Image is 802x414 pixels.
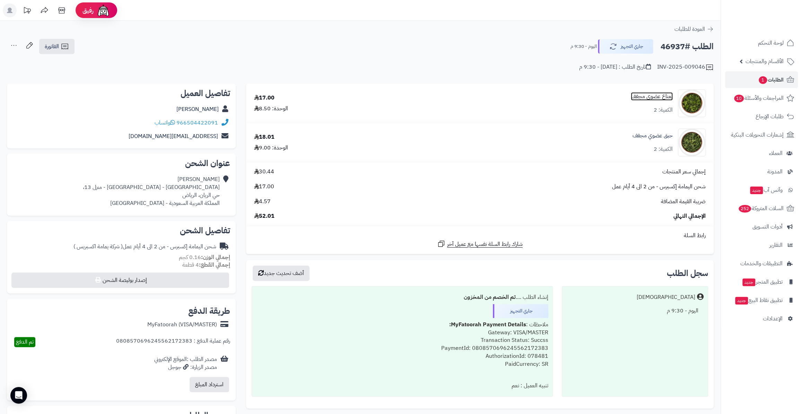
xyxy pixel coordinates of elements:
a: لوحة التحكم [725,35,798,51]
span: أدوات التسويق [752,222,783,232]
a: إشعارات التحويلات البنكية [725,127,798,143]
button: جاري التجهيز [598,39,653,54]
span: تطبيق المتجر [742,277,783,287]
span: المدونة [767,167,783,176]
span: تطبيق نقاط البيع [734,295,783,305]
span: 30.44 [254,168,274,176]
small: 4 قطعة [182,261,230,269]
span: الأقسام والمنتجات [746,57,784,66]
span: التطبيقات والخدمات [740,259,783,268]
a: تطبيق المتجرجديد [725,274,798,290]
button: استرداد المبلغ [190,377,229,392]
h2: طريقة الدفع [188,307,230,315]
a: الفاتورة [39,39,75,54]
span: إجمالي سعر المنتجات [662,168,706,176]
span: إشعارات التحويلات البنكية [731,130,784,140]
div: الكمية: 2 [654,145,673,153]
div: مصدر الزيارة: جوجل [154,363,217,371]
div: رقم عملية الدفع : 0808570696245562172383 [116,337,230,347]
span: 10 [734,95,744,102]
a: الإعدادات [725,310,798,327]
h3: سجل الطلب [667,269,708,277]
span: المراجعات والأسئلة [733,93,784,103]
a: العودة للطلبات [674,25,714,33]
a: المدونة [725,163,798,180]
span: شحن اليمامة إكسبرس - من 2 الى 4 أيام عمل [612,183,706,191]
div: ملاحظات : Gateway: VISA/MASTER Transaction Status: Succss PaymentId: 0808570696245562172383 Autho... [256,318,548,379]
div: [DEMOGRAPHIC_DATA] [637,293,695,301]
div: INV-2025-009046 [657,63,714,71]
span: الإعدادات [763,314,783,324]
img: logo-2.png [755,18,795,33]
span: 1 [759,76,767,84]
a: حبق عضوي مجفف [633,132,673,140]
span: ضريبة القيمة المضافة [661,198,706,206]
a: نعناع عضوي مجفف [631,93,673,101]
a: [EMAIL_ADDRESS][DOMAIN_NAME] [129,132,218,140]
strong: إجمالي الوزن: [201,253,230,261]
div: 18.01 [254,133,274,141]
strong: إجمالي القطع: [199,261,230,269]
b: MyFatoorah Payment Details: [449,320,526,329]
a: وآتس آبجديد [725,182,798,198]
a: [PERSON_NAME] [176,105,219,113]
a: تطبيق نقاط البيعجديد [725,292,798,309]
div: الوحدة: 9.00 [254,144,288,152]
div: Open Intercom Messenger [10,387,27,404]
div: اليوم - 9:30 م [566,304,704,318]
button: إصدار بوليصة الشحن [11,273,229,288]
a: السلات المتروكة252 [725,200,798,217]
span: 52.01 [254,212,274,220]
div: مصدر الطلب :الموقع الإلكتروني [154,355,217,371]
a: العملاء [725,145,798,162]
span: 17.00 [254,183,274,191]
a: 966504422091 [176,119,218,127]
div: 17.00 [254,94,274,102]
span: العملاء [769,148,783,158]
a: واتساب [155,119,175,127]
div: جاري التجهيز [493,304,548,318]
small: اليوم - 9:30 م [570,43,597,50]
span: وآتس آب [749,185,783,195]
span: لوحة التحكم [758,38,784,48]
div: إنشاء الطلب .... [256,291,548,304]
div: الوحدة: 8.50 [254,105,288,113]
div: تنبيه العميل : نعم [256,379,548,393]
span: ( شركة يمامة اكسبريس ) [73,242,123,251]
img: 1715923984-Dried%20Mint%20-%20Organic-90x90.jpg [678,89,705,117]
span: 4.57 [254,198,271,206]
span: الفاتورة [45,42,59,51]
div: الكمية: 2 [654,106,673,114]
span: 252 [739,205,751,213]
a: أدوات التسويق [725,218,798,235]
span: جديد [750,187,763,194]
span: التقارير [769,240,783,250]
div: رابط السلة [249,232,711,240]
span: جديد [742,278,755,286]
h2: عنوان الشحن [12,159,230,167]
span: شارك رابط السلة نفسها مع عميل آخر [447,240,523,248]
span: طلبات الإرجاع [756,112,784,121]
a: التقارير [725,237,798,253]
div: MyFatoorah (VISA/MASTER) [147,321,217,329]
span: الإجمالي النهائي [673,212,706,220]
span: تم الدفع [16,338,34,346]
a: شارك رابط السلة نفسها مع عميل آخر [437,240,523,248]
a: طلبات الإرجاع [725,108,798,125]
b: تم الخصم من المخزون [464,293,516,301]
h2: الطلب #46937 [661,40,714,54]
img: 1715924332-Wild%20Spearmint-90x90.jpg [678,129,705,156]
a: التطبيقات والخدمات [725,255,798,272]
span: جديد [735,297,748,304]
a: الطلبات1 [725,71,798,88]
div: تاريخ الطلب : [DATE] - 9:30 م [579,63,651,71]
button: أضف تحديث جديد [253,266,310,281]
span: السلات المتروكة [738,204,784,213]
div: [PERSON_NAME] [GEOGRAPHIC_DATA] - [GEOGRAPHIC_DATA] - منزل 13، حي الريان، الرياض المملكة العربية ... [83,175,220,207]
span: الطلبات [758,75,784,85]
span: العودة للطلبات [674,25,705,33]
h2: تفاصيل الشحن [12,226,230,235]
span: رفيق [82,6,94,15]
div: شحن اليمامة إكسبرس - من 2 الى 4 أيام عمل [73,243,216,251]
